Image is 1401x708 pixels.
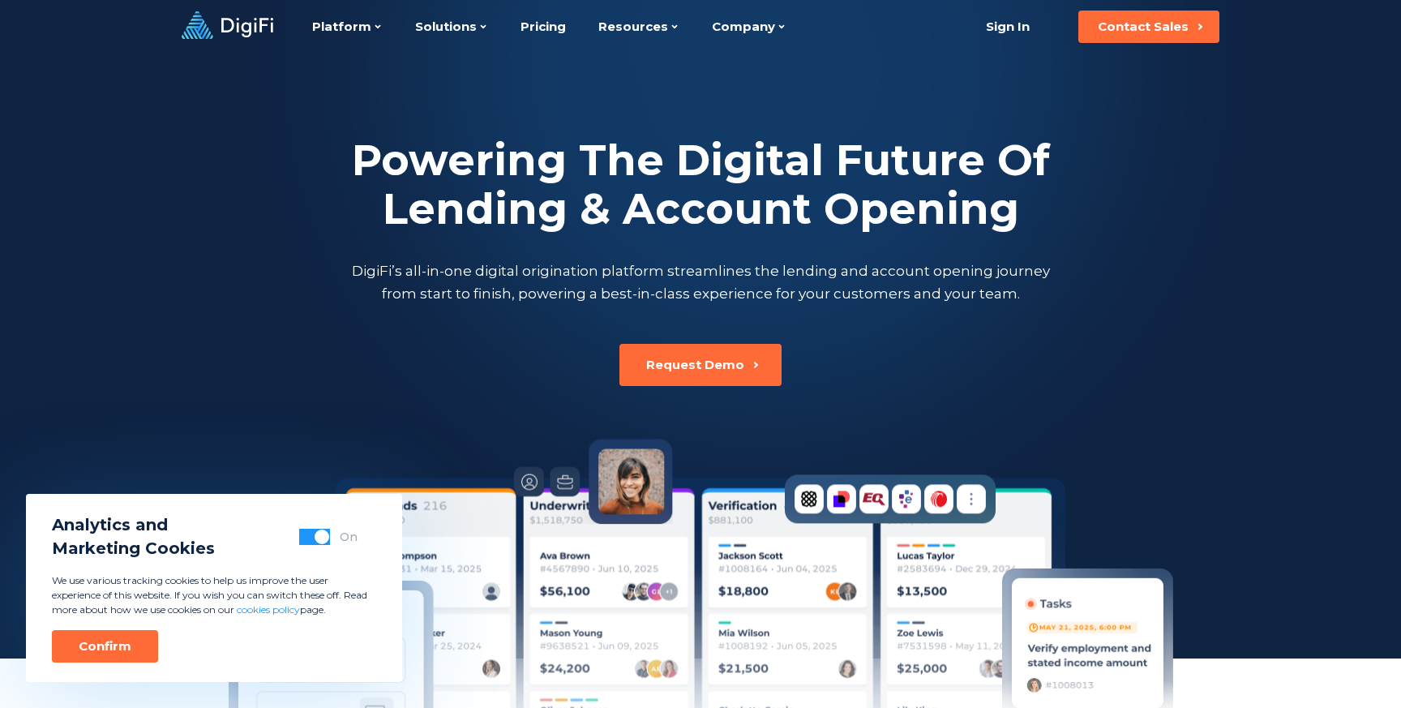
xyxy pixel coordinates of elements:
[619,344,782,386] button: Request Demo
[79,638,131,654] div: Confirm
[966,11,1049,43] a: Sign In
[52,630,158,663] button: Confirm
[52,513,215,537] span: Analytics and
[237,603,300,616] a: cookies policy
[348,260,1053,305] p: DigiFi’s all-in-one digital origination platform streamlines the lending and account opening jour...
[52,537,215,560] span: Marketing Cookies
[646,357,744,373] div: Request Demo
[1098,19,1189,35] div: Contact Sales
[52,573,376,617] p: We use various tracking cookies to help us improve the user experience of this website. If you wi...
[348,136,1053,234] h2: Powering The Digital Future Of Lending & Account Opening
[340,529,358,545] div: On
[1078,11,1219,43] button: Contact Sales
